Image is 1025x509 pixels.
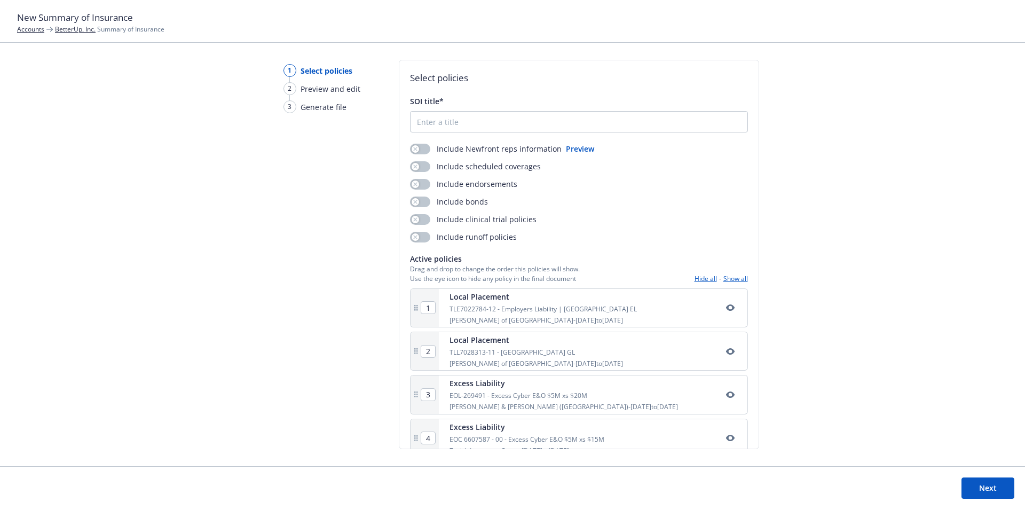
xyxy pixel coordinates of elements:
[301,83,360,95] span: Preview and edit
[450,316,637,325] div: [PERSON_NAME] of [GEOGRAPHIC_DATA] - [DATE] to [DATE]
[410,143,562,154] div: Include Newfront reps information
[450,348,623,357] div: TLL7028313-11 - [GEOGRAPHIC_DATA] GL
[450,421,604,433] div: Excess Liability
[301,101,346,113] span: Generate file
[410,214,537,225] div: Include clinical trial policies
[410,288,748,327] div: Local PlacementTLE7022784-12 - Employers Liability | [GEOGRAPHIC_DATA] EL[PERSON_NAME] of [GEOGRA...
[566,143,594,154] button: Preview
[450,304,637,314] div: TLE7022784-12 - Employers Liability | [GEOGRAPHIC_DATA] EL
[17,25,44,34] a: Accounts
[450,435,604,444] div: EOC 6607587 - 00 - Excess Cyber E&O $5M xs $15M
[410,71,748,85] h2: Select policies
[55,25,164,34] span: Summary of Insurance
[450,378,678,389] div: Excess Liability
[283,82,296,95] div: 2
[283,64,296,77] div: 1
[283,100,296,113] div: 3
[410,231,517,242] div: Include runoff policies
[450,359,623,368] div: [PERSON_NAME] of [GEOGRAPHIC_DATA] - [DATE] to [DATE]
[450,446,604,455] div: Zurich Insurance Group - [DATE] to [DATE]
[410,196,488,207] div: Include bonds
[410,375,748,414] div: Excess LiabilityEOL-269491 - Excess Cyber E&O $5M xs $20M[PERSON_NAME] & [PERSON_NAME] ([GEOGRAPH...
[723,274,748,283] button: Show all
[450,391,678,400] div: EOL-269491 - Excess Cyber E&O $5M xs $20M
[695,274,748,283] div: -
[450,402,678,411] div: [PERSON_NAME] & [PERSON_NAME] ([GEOGRAPHIC_DATA]) - [DATE] to [DATE]
[410,178,517,190] div: Include endorsements
[961,477,1014,499] button: Next
[17,11,1008,25] h1: New Summary of Insurance
[411,112,747,132] input: Enter a title
[301,65,352,76] span: Select policies
[450,291,637,302] div: Local Placement
[410,253,580,264] span: Active policies
[55,25,96,34] a: BetterUp, Inc.
[695,274,717,283] button: Hide all
[410,264,580,283] span: Drag and drop to change the order this policies will show. Use the eye icon to hide any policy in...
[450,334,623,346] div: Local Placement
[410,332,748,371] div: Local PlacementTLL7028313-11 - [GEOGRAPHIC_DATA] GL[PERSON_NAME] of [GEOGRAPHIC_DATA]-[DATE]to[DATE]
[410,161,541,172] div: Include scheduled coverages
[410,419,748,458] div: Excess LiabilityEOC 6607587 - 00 - Excess Cyber E&O $5M xs $15MZurich Insurance Group-[DATE]to[DATE]
[410,96,444,106] span: SOI title*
